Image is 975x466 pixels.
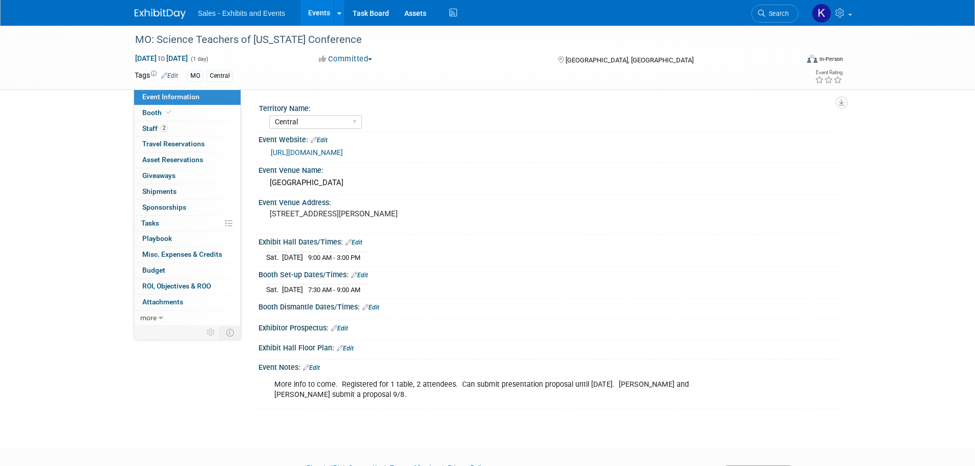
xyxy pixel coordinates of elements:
[337,345,354,352] a: Edit
[738,53,843,69] div: Event Format
[315,54,376,64] button: Committed
[142,171,176,180] span: Giveaways
[267,374,728,405] div: More info to come. Registered for 1 table, 2 attendees. Can submit presentation proposal until [D...
[134,263,241,278] a: Budget
[271,148,343,157] a: [URL][DOMAIN_NAME]
[258,299,841,313] div: Booth Dismantle Dates/Times:
[198,9,285,17] span: Sales - Exhibits and Events
[303,364,320,371] a: Edit
[134,216,241,231] a: Tasks
[258,340,841,353] div: Exhibit Hall Floor Plan:
[351,272,368,279] a: Edit
[258,320,841,334] div: Exhibitor Prospectus:
[142,250,222,258] span: Misc. Expenses & Credits
[134,231,241,247] a: Playbook
[142,156,203,164] span: Asset Reservations
[134,310,241,326] a: more
[815,70,842,75] div: Event Rating
[142,298,183,306] span: Attachments
[135,54,188,63] span: [DATE] [DATE]
[812,4,831,23] img: Kara Haven
[566,56,694,64] span: [GEOGRAPHIC_DATA], [GEOGRAPHIC_DATA]
[134,90,241,105] a: Event Information
[765,10,789,17] span: Search
[258,267,841,280] div: Booth Set-up Dates/Times:
[134,152,241,168] a: Asset Reservations
[134,247,241,262] a: Misc. Expenses & Credits
[187,71,203,81] div: MO
[134,137,241,152] a: Travel Reservations
[266,252,282,262] td: Sat.
[142,108,174,117] span: Booth
[259,101,836,114] div: Territory Name:
[345,239,362,246] a: Edit
[142,187,177,195] span: Shipments
[134,121,241,137] a: Staff2
[220,326,241,339] td: Toggle Event Tabs
[134,105,241,121] a: Booth
[258,195,841,208] div: Event Venue Address:
[142,124,168,132] span: Staff
[142,140,205,148] span: Travel Reservations
[270,209,490,218] pre: [STREET_ADDRESS][PERSON_NAME]
[190,56,208,62] span: (1 day)
[308,254,360,261] span: 9:00 AM - 3:00 PM
[142,266,165,274] span: Budget
[258,163,841,175] div: Event Venue Name:
[132,31,783,49] div: MO: Science Teachers of [US_STATE] Conference
[282,284,303,295] td: [DATE]
[161,72,178,79] a: Edit
[142,282,211,290] span: ROI, Objectives & ROO
[266,175,833,191] div: [GEOGRAPHIC_DATA]
[258,360,841,373] div: Event Notes:
[819,55,843,63] div: In-Person
[134,200,241,215] a: Sponsorships
[135,9,186,19] img: ExhibitDay
[142,203,186,211] span: Sponsorships
[140,314,157,322] span: more
[134,279,241,294] a: ROI, Objectives & ROO
[308,286,360,294] span: 7:30 AM - 9:00 AM
[202,326,220,339] td: Personalize Event Tab Strip
[266,284,282,295] td: Sat.
[362,304,379,311] a: Edit
[207,71,233,81] div: Central
[157,54,166,62] span: to
[160,124,168,132] span: 2
[142,234,172,242] span: Playbook
[311,137,328,144] a: Edit
[258,132,841,145] div: Event Website:
[751,5,798,23] a: Search
[141,219,159,227] span: Tasks
[135,70,178,82] td: Tags
[142,93,200,101] span: Event Information
[258,234,841,248] div: Exhibit Hall Dates/Times:
[331,325,348,332] a: Edit
[807,55,817,63] img: Format-Inperson.png
[166,109,171,115] i: Booth reservation complete
[282,252,303,262] td: [DATE]
[134,168,241,184] a: Giveaways
[134,295,241,310] a: Attachments
[134,184,241,199] a: Shipments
